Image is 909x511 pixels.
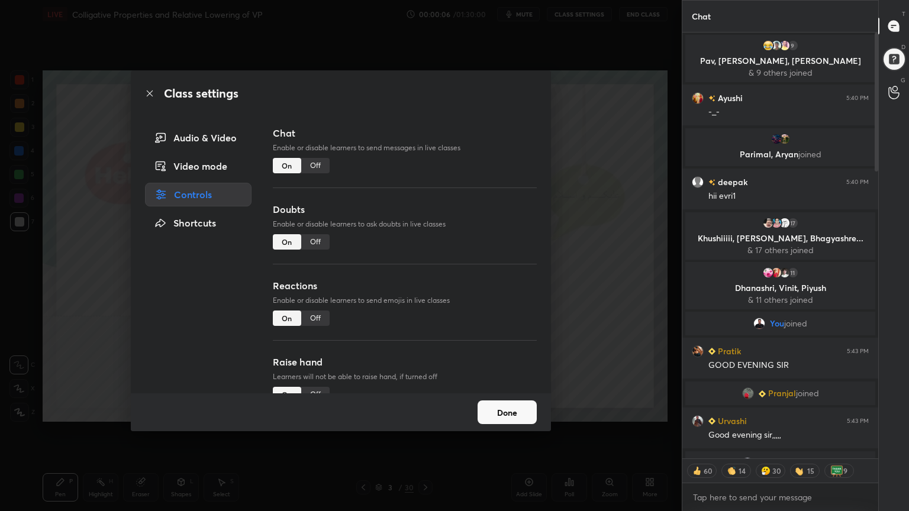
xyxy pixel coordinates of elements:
div: 9 [787,40,799,51]
img: Learner_Badge_beginner_1_8b307cf2a0.svg [708,348,715,355]
p: Learners will not be able to raise hand, if turned off [273,371,537,382]
img: 7b67e22835c94ab3bbb52b00d8237c69.jpg [742,387,754,399]
div: 9 [843,466,847,476]
div: 30 [772,466,781,476]
div: 5:43 PM [847,348,869,355]
h3: Reactions [273,279,537,293]
span: joined [784,319,807,328]
div: On [273,311,301,326]
p: Pav, [PERSON_NAME], [PERSON_NAME] [692,56,868,66]
img: thinking_face.png [760,465,772,477]
div: On [273,158,301,173]
img: 0f21816a37a646e0b1ee32719144656d.jpg [779,217,791,229]
p: G [901,76,905,85]
img: e4b9c3b5804c410e968071824b8860dd.jpg [692,92,704,104]
img: no-rating-badge.077c3623.svg [708,95,715,102]
div: 5:40 PM [846,179,869,186]
div: Good evening sir,,,,, [708,429,869,441]
p: Chat [682,1,720,32]
div: 15 [806,466,815,476]
p: D [901,43,905,51]
img: e0d898bdb2544b1d8b6c8f33d7250afd.jpg [779,267,791,279]
img: waving_hand.png [794,465,806,477]
img: dd73b7d95bd54b5ab4e938d9d3c40ab2.jpg [771,40,782,51]
p: Parimal, Aryan [692,150,868,159]
div: On [273,234,301,250]
img: 208f8689fa3240a285b17b0f6ab06783.jpg [762,217,774,229]
h3: Raise hand [273,355,537,369]
p: Khushiiiii, [PERSON_NAME], Bhagyashre... [692,234,868,243]
img: Learner_Badge_beginner_1_8b307cf2a0.svg [708,418,715,425]
img: default.png [692,176,704,188]
img: 8a0bfe551d99426da5be78501ab55ed9.jpg [779,40,791,51]
img: f2285f238fd941d798849739de403461.jpg [779,133,791,145]
p: Dhanashri, Vinit, Piyush [692,283,868,293]
img: clapping_hands.png [726,465,737,477]
img: no-rating-badge.077c3623.svg [708,179,715,186]
div: On [273,387,301,402]
div: Off [301,387,330,402]
div: Video mode [145,154,252,178]
img: 90868722af3d4bed82d11b04b2807440.jpg [771,267,782,279]
h6: deepak [715,176,747,188]
img: 9b1ce4a9bf594d8487941d6f2d892340.png [692,415,704,427]
p: Enable or disable learners to send messages in live classes [273,143,537,153]
img: thank_you.png [831,465,843,477]
span: Pranjal [768,389,796,398]
div: Controls [145,183,252,206]
h6: Pratik [715,345,741,357]
h6: Ayushi [715,92,743,104]
h6: Urvashi [715,415,747,427]
h2: Class settings [164,85,238,102]
img: thumbs_up.png [691,465,703,477]
div: 11 [787,267,799,279]
p: & 11 others joined [692,295,868,305]
img: d6a394fb46d94c3abee648ec7f4684be.jpg [771,217,782,229]
div: Off [301,311,330,326]
span: joined [796,389,819,398]
img: 905e3b040a2144c7815e48bf08575de9.jpg [753,318,765,329]
img: 95a0e5776f104972b0c95024008485dc.jpg [692,345,704,357]
div: Off [301,158,330,173]
div: -_- [708,106,869,118]
h3: Doubts [273,202,537,216]
div: GOOD EVENING SIR [708,360,869,371]
p: & 17 others joined [692,245,868,255]
button: Done [478,400,537,424]
div: 5:43 PM [847,418,869,425]
img: 3488d5cef5d1403ea3a36b18101d16e3.jpg [762,267,774,279]
span: joined [798,148,821,160]
img: Learner_Badge_beginner_1_8b307cf2a0.svg [759,390,766,397]
h3: Chat [273,126,537,140]
span: You [770,319,784,328]
img: db52c74979784feea430979d1a8b745d.png [762,40,774,51]
div: 14 [737,466,747,476]
div: grid [682,33,878,458]
img: 3c89c4a227e445c08733688f94dada88.jpg [742,457,753,469]
img: c89ffaa9c3294a8c92dc65e03eec4f1d.jpg [771,133,782,145]
div: 5:40 PM [846,95,869,102]
div: Shortcuts [145,211,252,235]
div: Audio & Video [145,126,252,150]
div: Off [301,234,330,250]
div: 60 [703,466,713,476]
p: Enable or disable learners to send emojis in live classes [273,295,537,306]
div: hii evri1 [708,190,869,202]
p: & 9 others joined [692,68,868,77]
div: 17 [787,217,799,229]
p: T [902,9,905,18]
p: Enable or disable learners to ask doubts in live classes [273,219,537,229]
